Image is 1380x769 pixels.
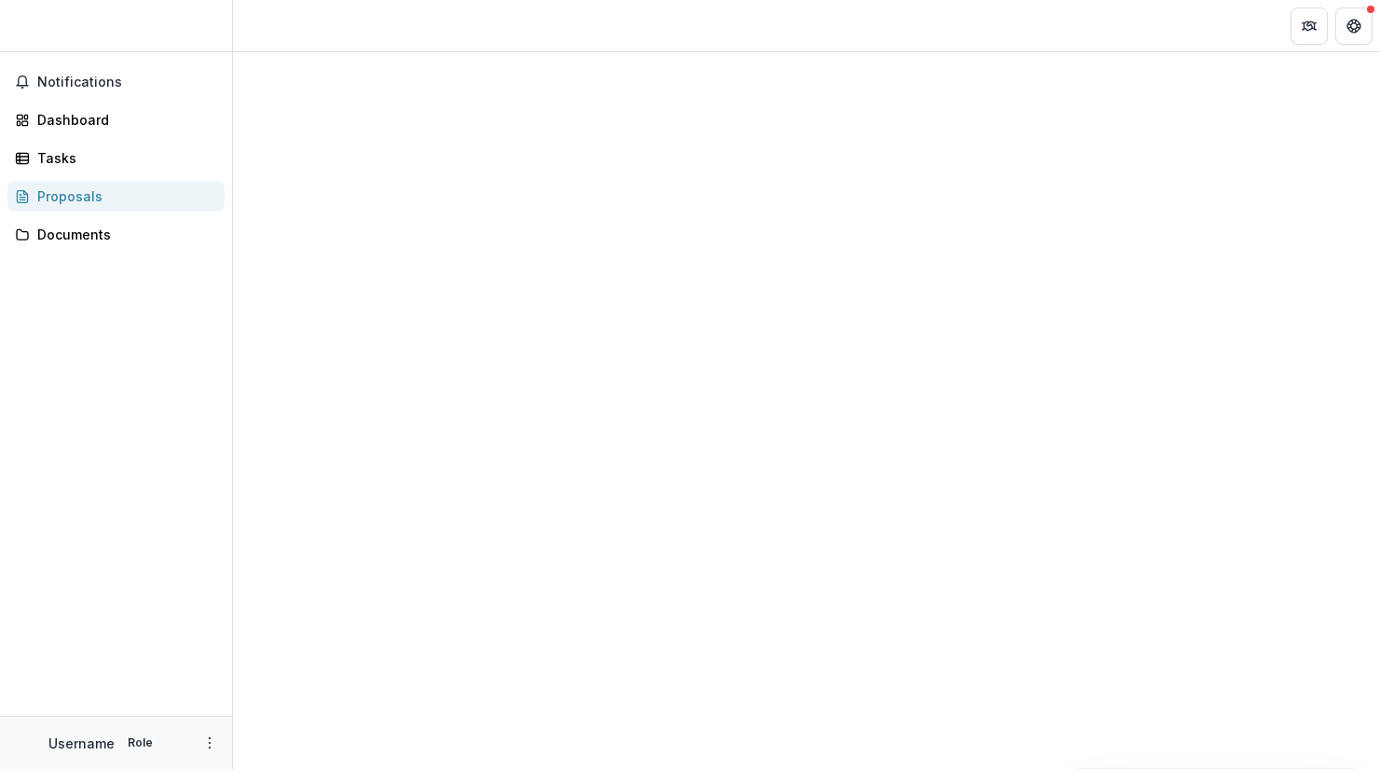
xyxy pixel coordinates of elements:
p: Role [122,735,158,751]
a: Tasks [7,143,225,173]
div: Documents [37,225,210,244]
p: Username [48,734,115,753]
a: Proposals [7,181,225,212]
div: Dashboard [37,110,210,130]
div: Tasks [37,148,210,168]
a: Dashboard [7,104,225,135]
span: Notifications [37,75,217,90]
button: Partners [1291,7,1328,45]
div: Proposals [37,186,210,206]
button: Notifications [7,67,225,97]
button: More [198,732,221,754]
button: Get Help [1335,7,1373,45]
a: Documents [7,219,225,250]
